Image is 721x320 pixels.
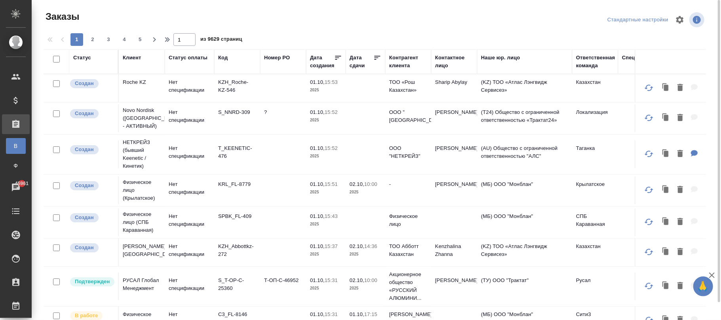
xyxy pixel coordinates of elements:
[165,208,214,236] td: Нет спецификации
[572,176,618,204] td: Крылатское
[572,104,618,132] td: Локализация
[350,250,381,258] p: 2025
[218,54,228,62] div: Код
[264,54,290,62] div: Номер PO
[218,78,256,94] p: KZH_Roche-KZ-546
[350,243,364,249] p: 02.10,
[102,33,115,46] button: 3
[350,277,364,283] p: 02.10,
[310,86,342,94] p: 2025
[639,276,658,295] button: Обновить
[389,180,427,188] p: -
[389,144,427,160] p: ООО "НЕТКРЕЙЗ"
[118,36,131,44] span: 4
[102,36,115,44] span: 3
[350,284,381,292] p: 2025
[123,78,161,86] p: Roche KZ
[134,36,146,44] span: 5
[123,54,141,62] div: Клиент
[622,54,661,62] div: Спецификация
[572,140,618,168] td: Таганка
[165,176,214,204] td: Нет спецификации
[310,213,325,219] p: 01.10,
[310,220,342,228] p: 2025
[389,311,427,318] p: [PERSON_NAME]
[477,208,572,236] td: (МБ) ООО "Монблан"
[477,239,572,266] td: (KZ) ТОО «Атлас Лэнгвидж Сервисез»
[165,239,214,266] td: Нет спецификации
[364,181,377,187] p: 10:00
[431,74,477,102] td: Sharip Abylay
[481,54,520,62] div: Наше юр. лицо
[123,178,161,202] p: Физическое лицо (Крылатское)
[389,78,427,94] p: ТОО «Рош Казахстан»
[658,214,673,230] button: Клонировать
[260,273,306,300] td: Т-ОП-С-46952
[73,54,91,62] div: Статус
[389,212,427,228] p: Физическое лицо
[218,144,256,160] p: T_KEENETIC-476
[69,108,114,119] div: Выставляется автоматически при создании заказа
[389,242,427,258] p: ТОО Абботт Казахстан
[658,278,673,294] button: Клонировать
[75,312,98,320] p: В работе
[218,276,256,292] p: S_T-OP-C-25360
[2,178,30,197] a: 45961
[6,158,26,174] a: Ф
[218,108,256,116] p: S_NNRD-309
[75,278,110,286] p: Подтвержден
[123,242,161,258] p: [PERSON_NAME] [GEOGRAPHIC_DATA]
[435,54,473,70] div: Контактное лицо
[86,33,99,46] button: 2
[639,108,658,127] button: Обновить
[165,74,214,102] td: Нет спецификации
[310,181,325,187] p: 01.10,
[431,239,477,266] td: Kenzhalina Zhanna
[218,242,256,258] p: KZH_Abbottkz-272
[10,162,22,170] span: Ф
[75,146,94,153] p: Создан
[639,78,658,97] button: Обновить
[44,10,79,23] span: Заказы
[477,140,572,168] td: (AU) Общество с ограниченной ответственностью "АЛС"
[687,146,702,162] button: Для ПМ: кит-рус под зпк (в рефе возможно качество получше)
[75,244,94,252] p: Создан
[75,80,94,87] p: Создан
[673,278,687,294] button: Удалить
[69,276,114,287] div: Выставляет КМ после уточнения всех необходимых деталей и получения согласия клиента на запуск. С ...
[310,188,342,196] p: 2025
[69,242,114,253] div: Выставляется автоматически при создании заказа
[75,182,94,189] p: Создан
[389,108,427,124] p: ООО "[GEOGRAPHIC_DATA]"
[689,12,706,27] span: Посмотреть информацию
[477,104,572,132] td: (T24) Общество с ограниченной ответственностью «Трактат24»
[658,182,673,198] button: Клонировать
[325,311,338,317] p: 15:31
[477,273,572,300] td: (ТУ) ООО "Трактат"
[218,180,256,188] p: KRL_FL-8779
[572,239,618,266] td: Казахстан
[389,271,427,302] p: Акционерное общество «РУССКИЙ АЛЮМИНИ...
[260,104,306,132] td: ?
[658,146,673,162] button: Клонировать
[364,311,377,317] p: 17:15
[605,14,670,26] div: split button
[673,244,687,260] button: Удалить
[364,277,377,283] p: 10:00
[6,138,26,154] a: В
[389,54,427,70] div: Контрагент клиента
[477,74,572,102] td: (KZ) ТОО «Атлас Лэнгвидж Сервисез»
[350,311,364,317] p: 01.10,
[325,277,338,283] p: 15:31
[325,79,338,85] p: 15:53
[639,180,658,199] button: Обновить
[165,140,214,168] td: Нет спецификации
[118,33,131,46] button: 4
[431,176,477,204] td: [PERSON_NAME]
[364,243,377,249] p: 14:36
[169,54,207,62] div: Статус оплаты
[325,181,338,187] p: 15:51
[576,54,615,70] div: Ответственная команда
[639,242,658,261] button: Обновить
[673,80,687,96] button: Удалить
